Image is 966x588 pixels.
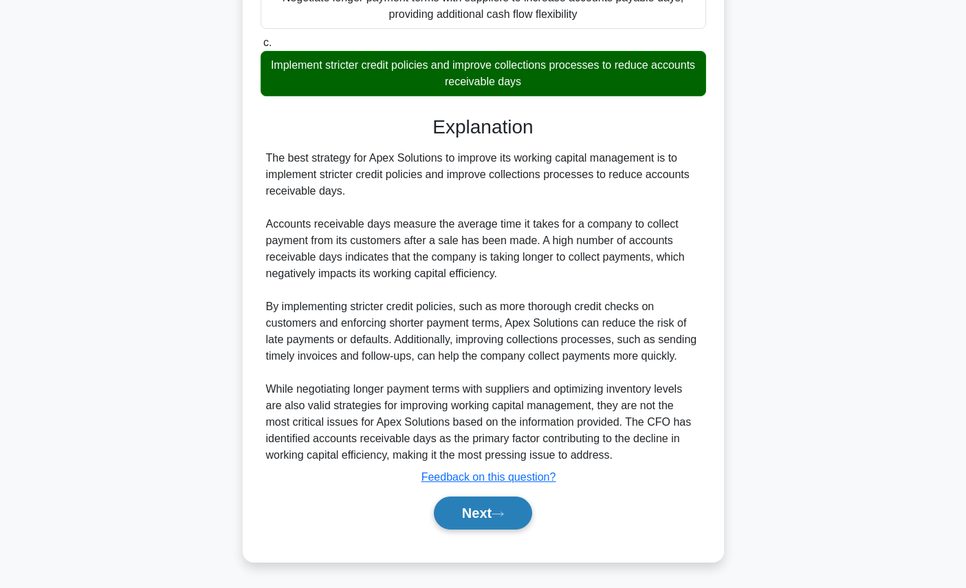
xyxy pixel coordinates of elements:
a: Feedback on this question? [421,471,556,483]
h3: Explanation [269,116,698,139]
button: Next [434,497,532,530]
div: The best strategy for Apex Solutions to improve its working capital management is to implement st... [266,150,701,464]
span: c. [263,36,272,48]
div: Implement stricter credit policies and improve collections processes to reduce accounts receivabl... [261,51,706,96]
